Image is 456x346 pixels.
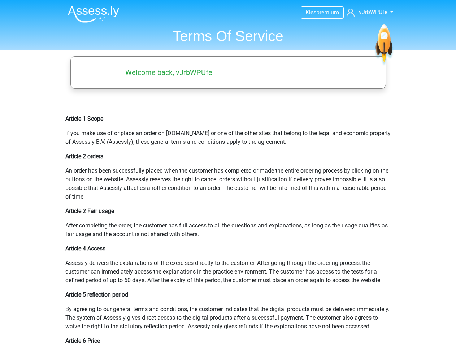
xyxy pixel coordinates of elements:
[65,129,391,146] p: If you make use of or place an order on [DOMAIN_NAME] or one of the other sites that belong to th...
[344,8,394,17] a: vJrbWPUfe
[68,6,119,23] img: Assessly
[65,259,391,285] p: Assessly delivers the explanations of the exercises directly to the customer. After going through...
[305,9,316,16] span: Kies
[62,27,394,45] h1: Terms Of Service
[65,153,103,160] b: Article 2 orders
[65,305,391,331] p: By agreeing to our general terms and conditions, the customer indicates that the digital products...
[359,9,387,15] span: vJrbWPUfe
[79,68,259,77] h5: Welcome back, vJrbWPUfe
[65,208,114,214] b: Article 2 Fair usage
[316,9,339,16] span: premium
[65,245,105,252] b: Article 4 Access
[65,221,391,239] p: After completing the order, the customer has full access to all the questions and explanations, a...
[65,337,100,344] b: Article 6 Price
[65,167,391,201] p: An order has been successfully placed when the customer has completed or made the entire ordering...
[65,291,128,298] b: Article 5 reflection period
[65,115,103,122] b: Article 1 Scope
[374,24,394,66] img: spaceship.7d73109d6933.svg
[301,8,343,17] a: Kiespremium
